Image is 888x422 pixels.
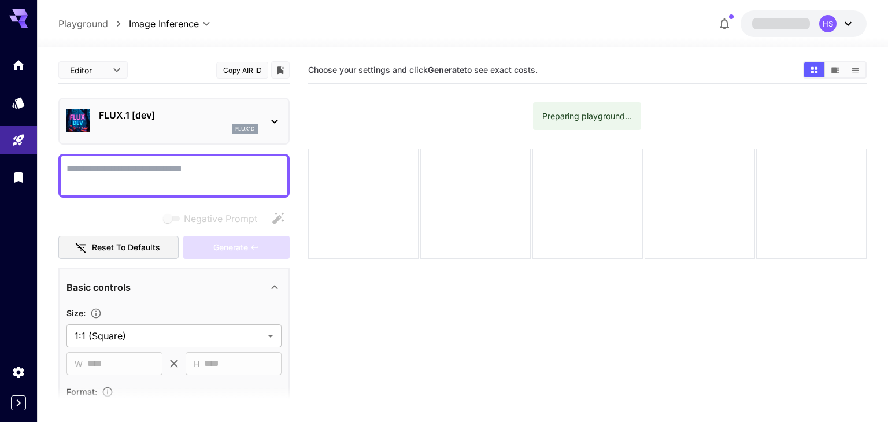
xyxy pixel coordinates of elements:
button: Show media in video view [825,62,845,77]
span: Editor [70,64,106,76]
b: Generate [428,65,464,75]
p: Basic controls [66,280,131,294]
button: Show media in list view [845,62,865,77]
button: Show media in grid view [804,62,824,77]
span: Negative prompts are not compatible with the selected model. [161,211,267,225]
div: Settings [12,365,25,379]
p: FLUX.1 [dev] [99,108,258,122]
span: 1:1 (Square) [75,329,263,343]
div: FLUX.1 [dev]flux1d [66,103,282,139]
span: Negative Prompt [184,212,257,225]
span: Size : [66,308,86,318]
span: Choose your settings and click to see exact costs. [308,65,538,75]
span: H [194,357,199,371]
span: Image Inference [129,17,199,31]
p: flux1d [235,125,255,133]
div: Library [12,170,25,184]
button: Copy AIR ID [216,62,268,79]
div: HS [819,15,837,32]
button: Reset to defaults [58,236,179,260]
div: Basic controls [66,273,282,301]
span: W [75,357,83,371]
div: Models [12,95,25,110]
button: Adjust the dimensions of the generated image by specifying its width and height in pixels, or sel... [86,308,106,319]
nav: breadcrumb [58,17,129,31]
button: HS [741,10,867,37]
button: Add to library [275,63,286,77]
a: Playground [58,17,108,31]
div: Home [12,58,25,72]
div: Show media in grid viewShow media in video viewShow media in list view [803,61,867,79]
div: Preparing playground... [542,106,632,127]
div: Playground [12,133,25,147]
button: Expand sidebar [11,395,26,410]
